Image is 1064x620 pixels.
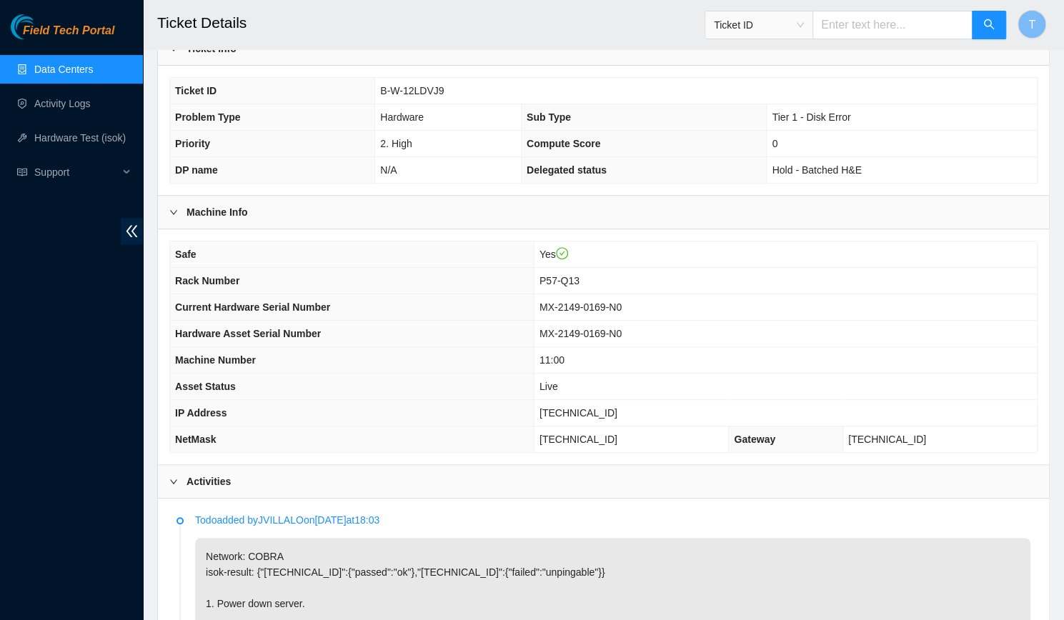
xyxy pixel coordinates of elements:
[714,14,804,36] span: Ticket ID
[169,208,178,216] span: right
[812,11,973,39] input: Enter text here...
[772,164,861,176] span: Hold - Batched H&E
[772,138,777,149] span: 0
[175,138,210,149] span: Priority
[158,465,1049,498] div: Activities
[527,164,607,176] span: Delegated status
[380,111,424,123] span: Hardware
[380,85,444,96] span: B-W-12LDVJ9
[158,196,1049,229] div: Machine Info
[34,132,126,144] a: Hardware Test (isok)
[175,328,321,339] span: Hardware Asset Serial Number
[175,249,197,260] span: Safe
[23,24,114,38] span: Field Tech Portal
[169,477,178,486] span: right
[556,247,569,260] span: check-circle
[540,381,558,392] span: Live
[540,301,622,313] span: MX-2149-0169-N0
[175,275,239,286] span: Rack Number
[983,19,995,32] span: search
[175,301,330,313] span: Current Hardware Serial Number
[187,474,231,489] b: Activities
[34,98,91,109] a: Activity Logs
[380,164,397,176] span: N/A
[540,275,580,286] span: P57-Q13
[175,354,256,366] span: Machine Number
[17,167,27,177] span: read
[540,328,622,339] span: MX-2149-0169-N0
[527,111,571,123] span: Sub Type
[175,85,217,96] span: Ticket ID
[175,164,218,176] span: DP name
[540,354,565,366] span: 11:00
[11,26,114,44] a: Akamai TechnologiesField Tech Portal
[175,434,217,445] span: NetMask
[175,407,227,419] span: IP Address
[540,407,617,419] span: [TECHNICAL_ID]
[540,249,568,260] span: Yes
[187,204,248,220] b: Machine Info
[1018,10,1046,39] button: T
[175,381,236,392] span: Asset Status
[972,11,1006,39] button: search
[380,138,412,149] span: 2. High
[848,434,926,445] span: [TECHNICAL_ID]
[175,111,241,123] span: Problem Type
[34,64,93,75] a: Data Centers
[121,218,143,244] span: double-left
[195,512,1030,528] p: Todo added by JVILLALO on [DATE] at 18:03
[11,14,72,39] img: Akamai Technologies
[1028,16,1035,34] span: T
[527,138,600,149] span: Compute Score
[34,158,119,186] span: Support
[772,111,850,123] span: Tier 1 - Disk Error
[734,434,775,445] span: Gateway
[540,434,617,445] span: [TECHNICAL_ID]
